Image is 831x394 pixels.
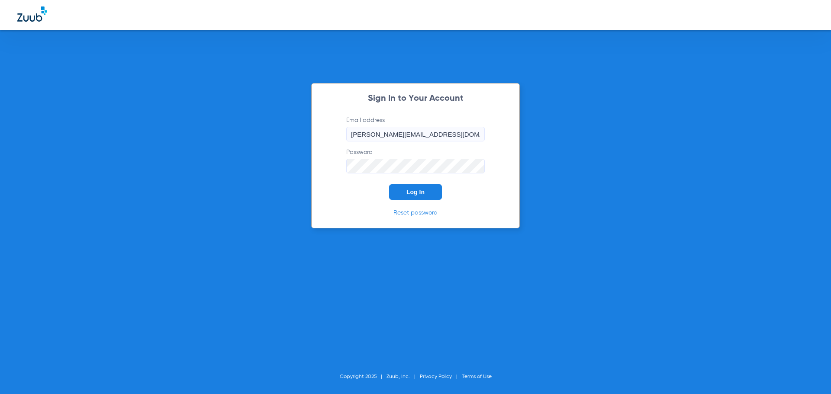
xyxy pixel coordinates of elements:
h2: Sign In to Your Account [333,94,498,103]
a: Privacy Policy [420,374,452,379]
span: Log In [406,189,425,195]
li: Zuub, Inc. [387,372,420,381]
iframe: Chat Widget [788,352,831,394]
li: Copyright 2025 [340,372,387,381]
input: Email address [346,127,485,141]
label: Email address [346,116,485,141]
a: Reset password [393,210,438,216]
a: Terms of Use [462,374,492,379]
img: Zuub Logo [17,6,47,22]
button: Log In [389,184,442,200]
label: Password [346,148,485,173]
input: Password [346,159,485,173]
